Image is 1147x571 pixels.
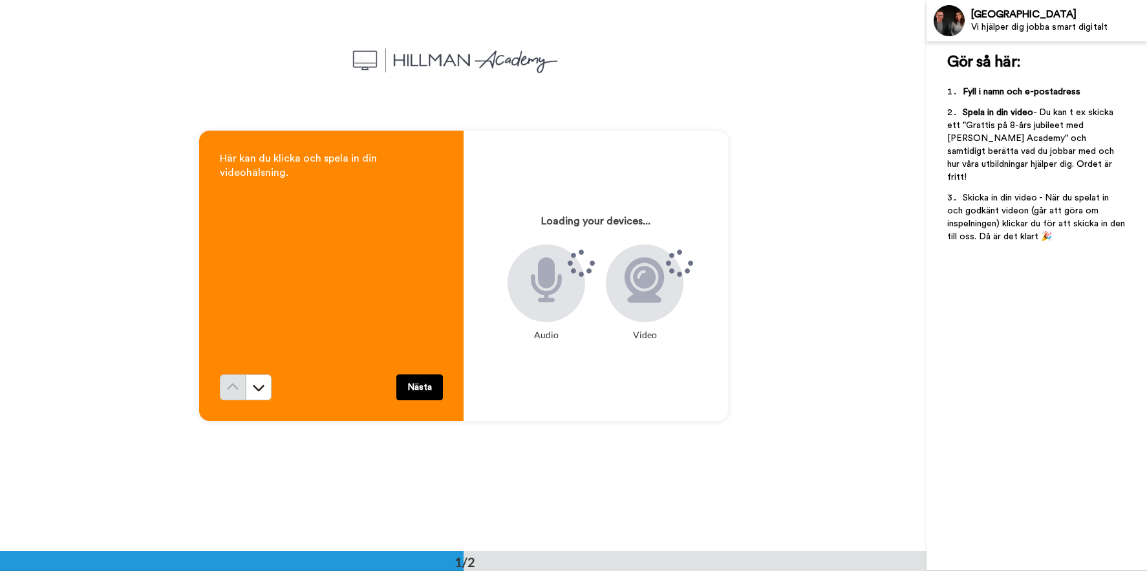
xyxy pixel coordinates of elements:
[971,22,1146,33] div: Vi hjälper dig jobba smart digitalt
[971,8,1146,21] div: [GEOGRAPHIC_DATA]
[528,322,565,348] div: Audio
[947,193,1128,241] span: Skicka in din video - När du spelat in och godkänt videon (går att göra om inspelningen) klickar ...
[396,374,443,400] button: Nästa
[934,5,965,36] img: Profile Image
[963,87,1080,96] span: Fyll i namn och e-postadress
[541,216,650,228] h3: Loading your devices...
[947,54,1021,70] span: Gör så här:
[963,108,1033,117] span: Spela in din video
[434,553,496,571] div: 1/2
[627,322,663,348] div: Video
[220,153,380,178] span: Här kan du klicka och spela in din videohälsning.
